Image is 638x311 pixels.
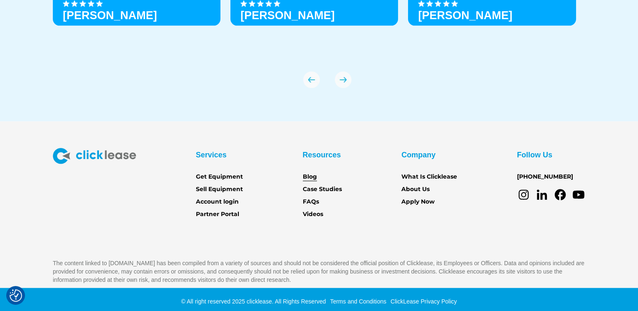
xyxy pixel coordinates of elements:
[303,72,320,88] div: previous slide
[10,289,22,302] button: Consent Preferences
[196,210,239,219] a: Partner Portal
[196,197,239,207] a: Account login
[181,297,326,306] div: © All right reserved 2025 clicklease. All Rights Reserved
[196,185,243,194] a: Sell Equipment
[63,9,157,22] h3: [PERSON_NAME]
[426,0,433,7] img: Black star icon
[401,172,457,182] a: What Is Clicklease
[63,0,69,7] img: Black star icon
[435,0,441,7] img: Black star icon
[418,9,512,22] h3: [PERSON_NAME]
[257,0,264,7] img: Black star icon
[517,148,552,162] div: Follow Us
[401,148,435,162] div: Company
[265,0,272,7] img: Black star icon
[10,289,22,302] img: Revisit consent button
[53,148,136,164] img: Clicklease logo
[249,0,255,7] img: Black star icon
[303,185,342,194] a: Case Studies
[96,0,103,7] img: Black star icon
[53,259,585,284] p: The content linked to [DOMAIN_NAME] has been compiled from a variety of sources and should not be...
[418,0,425,7] img: Black star icon
[303,197,319,207] a: FAQs
[88,0,94,7] img: Black star icon
[240,0,247,7] img: Black star icon
[303,172,317,182] a: Blog
[196,172,243,182] a: Get Equipment
[335,72,351,88] img: arrow Icon
[71,0,78,7] img: Black star icon
[303,72,320,88] img: arrow Icon
[79,0,86,7] img: Black star icon
[303,210,323,219] a: Videos
[328,298,386,305] a: Terms and Conditions
[401,197,435,207] a: Apply Now
[517,172,573,182] a: [PHONE_NUMBER]
[240,9,335,22] strong: [PERSON_NAME]
[443,0,450,7] img: Black star icon
[303,148,341,162] div: Resources
[401,185,430,194] a: About Us
[451,0,458,7] img: Black star icon
[196,148,227,162] div: Services
[335,72,351,88] div: next slide
[274,0,280,7] img: Black star icon
[388,298,457,305] a: ClickLease Privacy Policy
